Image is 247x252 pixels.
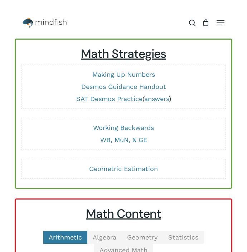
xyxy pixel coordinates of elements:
span: Algebra [93,233,116,241]
a: Cart [199,14,213,32]
a: SAT Desmos Practice [76,95,142,102]
a: Geometry [122,231,163,244]
span: Arithmetic [49,233,82,241]
u: Math Strategies [81,46,166,61]
header: Main Menu [15,14,232,32]
a: Statistics [163,231,204,244]
a: Navigation Menu [217,19,224,26]
a: WB, MuN, & GE [100,136,147,143]
p: ( ) [25,95,222,103]
img: Mindfish Test Prep & Academics [23,17,67,28]
a: Geometric Estimation [89,165,158,172]
u: Math Content [86,206,161,221]
a: Making Up Numbers [92,71,155,78]
span: Statistics [168,233,198,241]
span: Geometry [127,233,158,241]
a: Algebra [87,231,122,244]
a: Working Backwards [93,124,154,131]
a: Desmos Guidance Handout [81,83,166,90]
a: answers [144,95,169,102]
a: Arithmetic [43,231,87,244]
